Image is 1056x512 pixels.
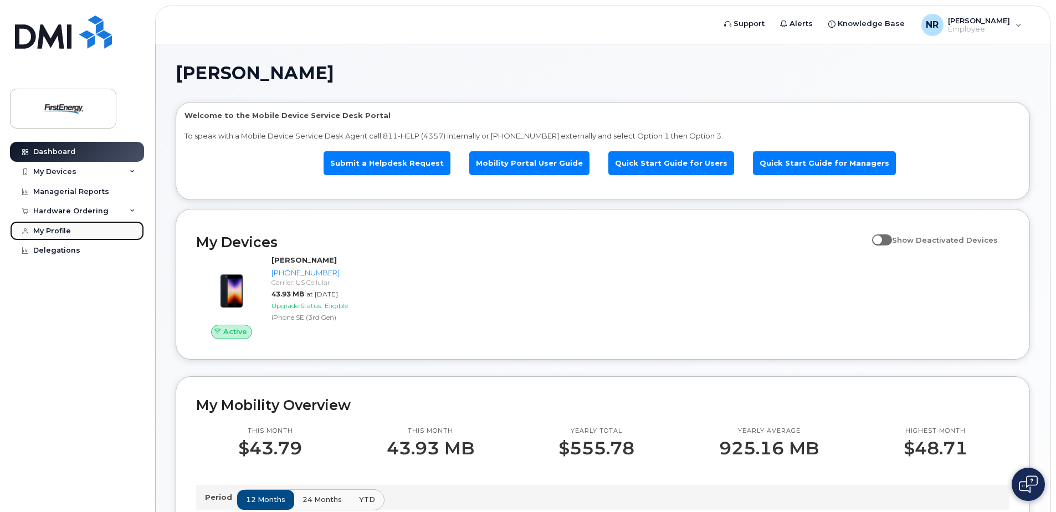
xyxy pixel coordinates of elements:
[753,151,896,175] a: Quick Start Guide for Managers
[904,438,967,458] p: $48.71
[205,260,258,314] img: image20231002-3703462-1angbar.jpeg
[359,494,375,505] span: YTD
[558,438,634,458] p: $555.78
[325,301,348,310] span: Eligible
[387,438,474,458] p: 43.93 MB
[238,438,302,458] p: $43.79
[904,427,967,436] p: Highest month
[719,438,819,458] p: 925.16 MB
[196,255,389,339] a: Active[PERSON_NAME][PHONE_NUMBER]Carrier: US Cellular43.93 MBat [DATE]Upgrade Status:EligibleiPho...
[196,234,867,250] h2: My Devices
[608,151,734,175] a: Quick Start Guide for Users
[719,427,819,436] p: Yearly average
[892,235,998,244] span: Show Deactivated Devices
[176,65,334,81] span: [PERSON_NAME]
[1019,475,1038,493] img: Open chat
[184,131,1021,141] p: To speak with a Mobile Device Service Desk Agent call 811-HELP (4357) internally or [PHONE_NUMBER...
[306,290,338,298] span: at [DATE]
[238,427,302,436] p: This month
[324,151,450,175] a: Submit a Helpdesk Request
[205,492,237,503] p: Period
[558,427,634,436] p: Yearly total
[271,290,304,298] span: 43.93 MB
[223,326,247,337] span: Active
[271,278,385,287] div: Carrier: US Cellular
[271,313,385,322] div: iPhone SE (3rd Gen)
[271,268,385,278] div: [PHONE_NUMBER]
[271,255,337,264] strong: [PERSON_NAME]
[271,301,322,310] span: Upgrade Status:
[184,110,1021,121] p: Welcome to the Mobile Device Service Desk Portal
[196,397,1009,413] h2: My Mobility Overview
[387,427,474,436] p: This month
[303,494,342,505] span: 24 months
[872,229,881,238] input: Show Deactivated Devices
[469,151,589,175] a: Mobility Portal User Guide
